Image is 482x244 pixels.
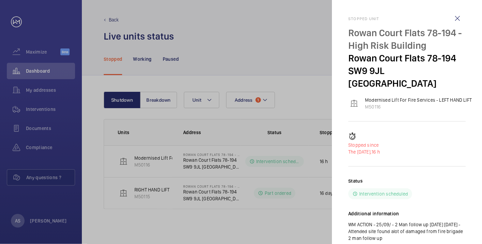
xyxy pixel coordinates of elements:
[365,97,472,103] p: Modernised Lift For Fire Services - LEFT HAND LIFT
[348,16,466,21] h2: Stopped unit
[348,52,466,64] p: Rowan Court Flats 78-194
[348,142,466,148] p: Stopped since
[348,148,466,155] p: 16 h
[348,27,466,52] p: Rowan Court Flats 78-194 - High Risk Building
[350,99,358,107] img: elevator.svg
[348,221,466,242] p: WM ACTION - 25/09/ - 2 Man follow up [DATE] [DATE] - Attended site found alot of damaged from fir...
[348,210,466,217] h2: Additional information
[348,149,371,155] span: The [DATE],
[365,103,472,110] p: M50116
[348,177,363,184] h2: Status
[359,190,408,197] p: Intervention scheduled
[348,64,466,90] p: SW9 9JL [GEOGRAPHIC_DATA]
